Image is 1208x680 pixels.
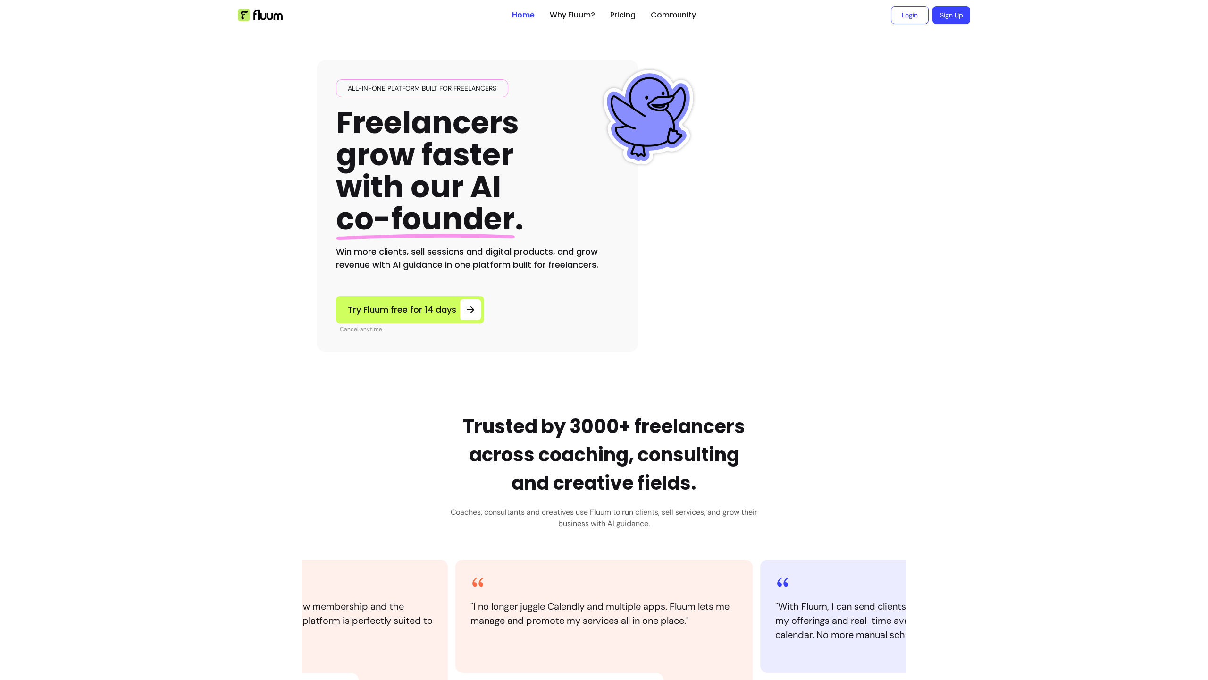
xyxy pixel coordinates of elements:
[601,70,696,164] img: Fluum Duck sticker
[348,303,456,316] span: Try Fluum free for 14 days
[932,6,970,24] a: Sign Up
[336,245,619,272] h2: Win more clients, sell sessions and digital products, and grow revenue with AI guidance in one pl...
[651,9,696,21] a: Community
[451,507,757,529] h3: Coaches, consultants and creatives use Fluum to run clients, sell services, and grow their busine...
[470,599,738,628] blockquote: " I no longer juggle Calendly and multiple apps. Fluum lets me manage and promote my services all...
[336,107,524,236] h1: Freelancers grow faster with our AI .
[336,296,484,323] a: Try Fluum free for 14 days
[653,60,891,352] img: Hero
[775,599,1042,642] blockquote: " With Fluum, I can send clients to a single page showcasing all my offerings and real-time avail...
[336,198,515,240] span: co-founder
[891,6,929,24] a: Login
[238,9,283,21] img: Fluum Logo
[610,9,636,21] a: Pricing
[550,9,595,21] a: Why Fluum?
[512,9,535,21] a: Home
[451,412,757,497] h2: Trusted by 3000+ freelancers across coaching, consulting and creative fields.
[344,84,500,93] span: All-in-one platform built for freelancers
[340,325,484,333] p: Cancel anytime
